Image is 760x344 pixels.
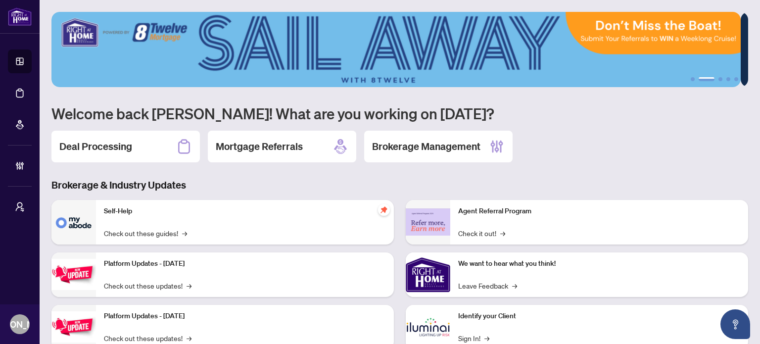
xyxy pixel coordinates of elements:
img: Platform Updates - July 8, 2025 [51,311,96,343]
a: Check it out!→ [458,228,505,239]
h2: Deal Processing [59,140,132,153]
p: Self-Help [104,206,386,217]
button: 4 [726,77,730,81]
button: 5 [734,77,738,81]
span: user-switch [15,202,25,212]
img: Agent Referral Program [406,208,450,236]
span: → [187,280,191,291]
img: Slide 1 [51,12,741,87]
p: Agent Referral Program [458,206,740,217]
button: 1 [691,77,695,81]
span: → [500,228,505,239]
a: Check out these guides!→ [104,228,187,239]
button: 2 [699,77,714,81]
h3: Brokerage & Industry Updates [51,178,748,192]
span: → [512,280,517,291]
p: Platform Updates - [DATE] [104,311,386,322]
h2: Mortgage Referrals [216,140,303,153]
img: logo [8,7,32,26]
a: Sign In!→ [458,333,489,344]
p: Platform Updates - [DATE] [104,258,386,269]
span: → [484,333,489,344]
h1: Welcome back [PERSON_NAME]! What are you working on [DATE]? [51,104,748,123]
span: → [187,333,191,344]
span: → [182,228,187,239]
img: Platform Updates - July 21, 2025 [51,259,96,290]
img: We want to hear what you think! [406,252,450,297]
h2: Brokerage Management [372,140,480,153]
button: 3 [718,77,722,81]
p: Identify your Client [458,311,740,322]
a: Leave Feedback→ [458,280,517,291]
span: pushpin [378,204,390,216]
img: Self-Help [51,200,96,245]
button: Open asap [720,309,750,339]
p: We want to hear what you think! [458,258,740,269]
a: Check out these updates!→ [104,333,191,344]
a: Check out these updates!→ [104,280,191,291]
